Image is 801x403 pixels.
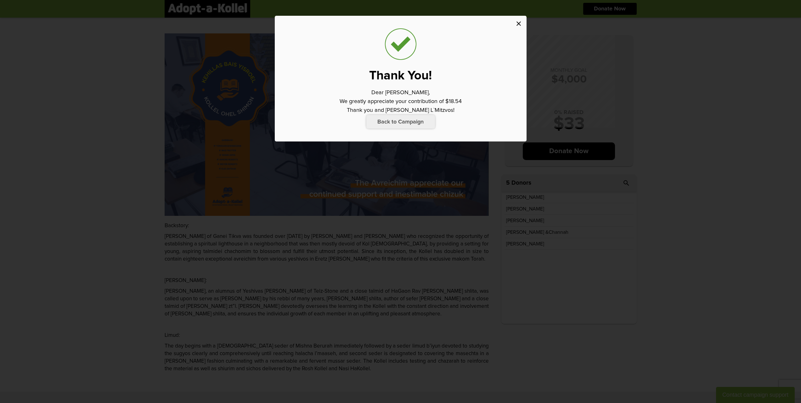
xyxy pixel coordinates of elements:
[515,20,522,27] i: close
[366,115,435,129] p: Back to Campaign
[385,28,416,60] img: check_trans_bg.png
[371,88,430,97] p: Dear [PERSON_NAME],
[369,69,432,82] p: Thank You!
[340,97,462,106] p: We greatly appreciate your contribution of $18.54
[347,106,454,115] p: Thank you and [PERSON_NAME] L`Mitzvos!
